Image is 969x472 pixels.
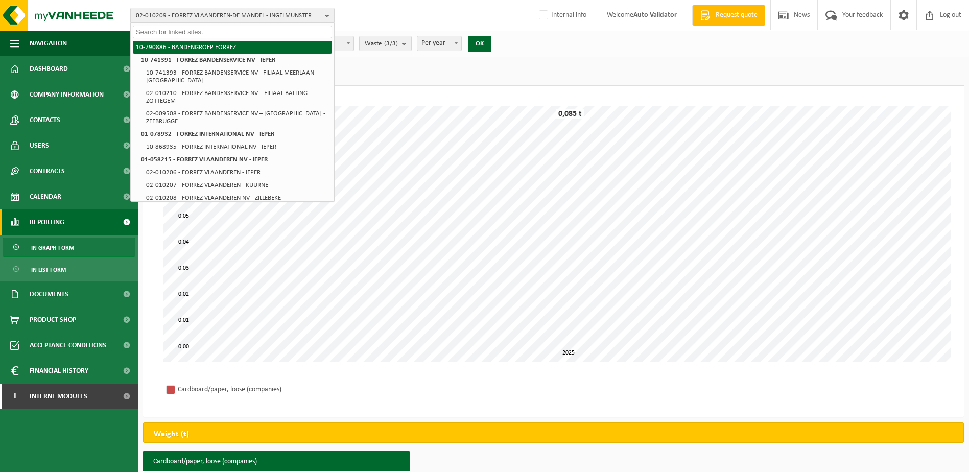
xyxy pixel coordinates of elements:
span: Users [30,133,49,158]
a: Request quote [692,5,765,26]
button: Waste(3/3) [359,36,412,51]
span: Per year [417,36,461,51]
span: Product Shop [30,307,76,333]
span: Documents [30,281,68,307]
span: Navigation [30,31,67,56]
span: 02-010209 - FORREZ VLAANDEREN-DE MANDEL - INGELMUNSTER [136,8,321,23]
span: Per year [417,36,462,51]
li: 02-010207 - FORREZ VLAANDEREN - KUURNE [143,179,332,192]
span: Contacts [30,107,60,133]
count: (3/3) [384,40,398,47]
strong: 10-741391 - FORREZ BANDENSERVICE NV - IEPER [141,57,275,63]
span: In graph form [31,238,74,257]
span: Contracts [30,158,65,184]
span: Financial History [30,358,88,384]
li: 10-741393 - FORREZ BANDENSERVICE NV - FILIAAL MEERLAAN - [GEOGRAPHIC_DATA] [143,66,332,87]
h2: Weight (t) [144,423,199,445]
div: 0,085 t [556,109,584,119]
li: 02-010210 - FORREZ BANDENSERVICE NV – FILIAAL BALLING - ZOTTEGEM [143,87,332,107]
span: Interne modules [30,384,87,409]
strong: 01-058215 - FORREZ VLAANDEREN NV - IEPER [141,156,268,163]
span: Acceptance conditions [30,333,106,358]
li: 02-010206 - FORREZ VLAANDEREN - IEPER [143,166,332,179]
input: Search for linked sites. [133,26,332,38]
strong: 01-078932 - FORREZ INTERNATIONAL NV - IEPER [141,131,274,137]
span: Dashboard [30,56,68,82]
span: In list form [31,260,66,279]
label: Internal info [537,8,586,23]
button: 02-010209 - FORREZ VLAANDEREN-DE MANDEL - INGELMUNSTER [130,8,335,23]
li: 10-790886 - BANDENGROEP FORREZ [133,41,332,54]
span: Calendar [30,184,61,209]
span: I [10,384,19,409]
span: Reporting [30,209,64,235]
a: In list form [3,259,135,279]
span: Waste [365,36,398,52]
strong: Auto Validator [633,11,677,19]
span: Company information [30,82,104,107]
button: OK [468,36,491,52]
span: Request quote [713,10,760,20]
li: 10-868935 - FORREZ INTERNATIONAL NV - IEPER [143,140,332,153]
div: Cardboard/paper, loose (companies) [178,383,311,396]
li: 02-009508 - FORREZ BANDENSERVICE NV – [GEOGRAPHIC_DATA] - ZEEBRUGGE [143,107,332,128]
li: 02-010208 - FORREZ VLAANDEREN NV - ZILLEBEKE [143,192,332,204]
a: In graph form [3,238,135,257]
